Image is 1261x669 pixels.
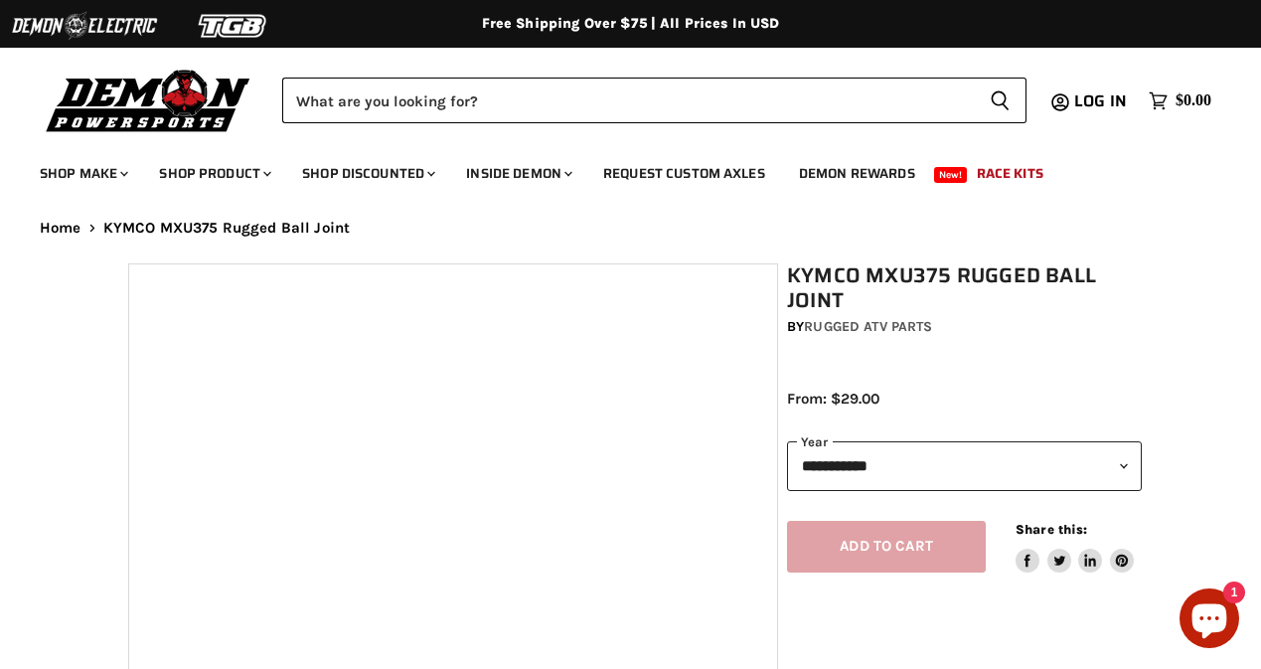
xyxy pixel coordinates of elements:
a: Request Custom Axles [588,153,780,194]
a: Demon Rewards [784,153,930,194]
a: Race Kits [962,153,1058,194]
form: Product [282,78,1026,123]
inbox-online-store-chat: Shopify online store chat [1174,588,1245,653]
span: $0.00 [1176,91,1211,110]
a: Shop Discounted [287,153,447,194]
a: Log in [1065,92,1139,110]
span: From: $29.00 [787,390,879,408]
span: New! [934,167,968,183]
img: Demon Powersports [40,65,257,135]
a: $0.00 [1139,86,1221,115]
span: Share this: [1016,522,1087,537]
a: Home [40,220,81,237]
aside: Share this: [1016,521,1134,574]
button: Search [974,78,1026,123]
span: KYMCO MXU375 Rugged Ball Joint [103,220,351,237]
a: Shop Make [25,153,140,194]
a: Inside Demon [451,153,584,194]
select: year [787,441,1142,490]
span: Log in [1074,88,1127,113]
h1: KYMCO MXU375 Rugged Ball Joint [787,263,1142,313]
img: Demon Electric Logo 2 [10,7,159,45]
img: TGB Logo 2 [159,7,308,45]
ul: Main menu [25,145,1206,194]
input: Search [282,78,974,123]
a: Shop Product [144,153,283,194]
div: by [787,316,1142,338]
a: Rugged ATV Parts [804,318,932,335]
